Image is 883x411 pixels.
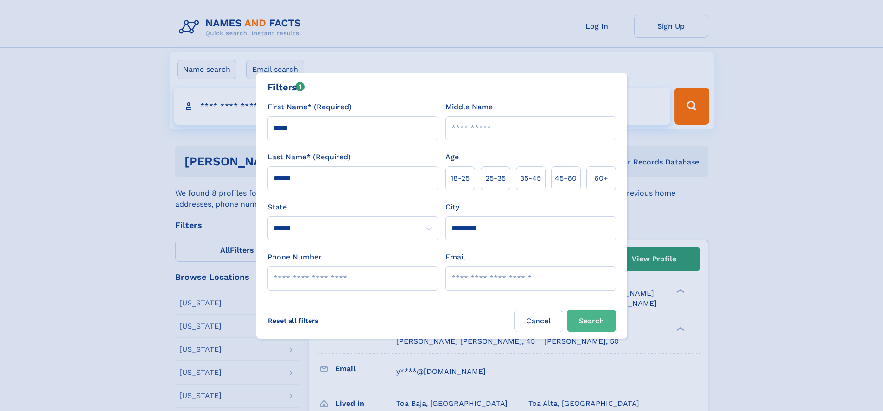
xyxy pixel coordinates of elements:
label: Age [445,152,459,163]
span: 60+ [594,173,608,184]
label: Last Name* (Required) [267,152,351,163]
label: First Name* (Required) [267,101,352,113]
label: City [445,202,459,213]
label: Cancel [514,310,563,332]
label: Email [445,252,465,263]
span: 18‑25 [451,173,470,184]
label: Reset all filters [262,310,324,332]
span: 25‑35 [485,173,506,184]
span: 35‑45 [520,173,541,184]
div: Filters [267,80,305,94]
label: State [267,202,438,213]
span: 45‑60 [555,173,577,184]
button: Search [567,310,616,332]
label: Middle Name [445,101,493,113]
label: Phone Number [267,252,322,263]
